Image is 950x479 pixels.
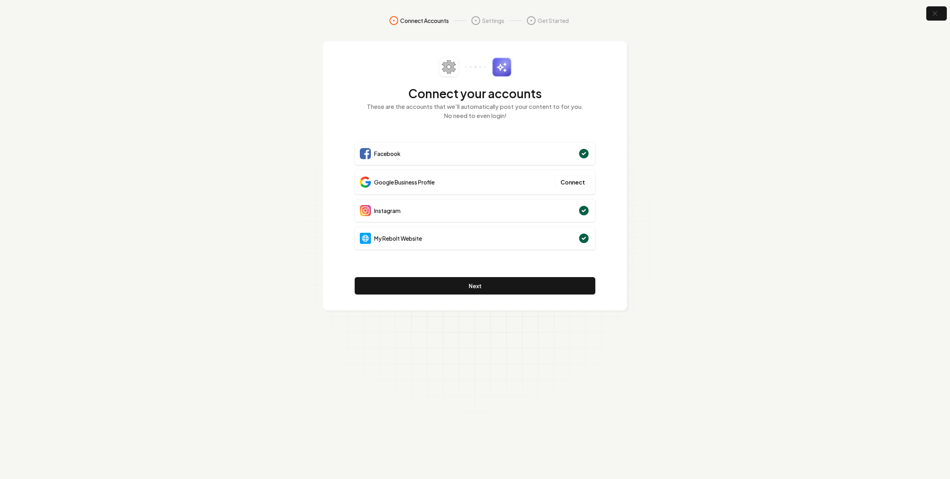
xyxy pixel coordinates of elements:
img: Website [360,233,371,244]
span: My Rebolt Website [374,234,422,242]
span: Connect Accounts [400,17,449,25]
h2: Connect your accounts [355,86,595,101]
span: Get Started [538,17,569,25]
img: sparkles.svg [492,57,511,77]
img: Google [360,177,371,188]
span: Google Business Profile [374,178,435,186]
img: Instagram [360,205,371,216]
p: These are the accounts that we'll automatically post your content to for you. No need to even login! [355,102,595,120]
button: Next [355,277,595,295]
button: Connect [555,175,590,189]
span: Settings [482,17,504,25]
span: Facebook [374,150,401,158]
img: Facebook [360,148,371,159]
img: connector-dots.svg [465,66,486,68]
span: Instagram [374,207,401,215]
